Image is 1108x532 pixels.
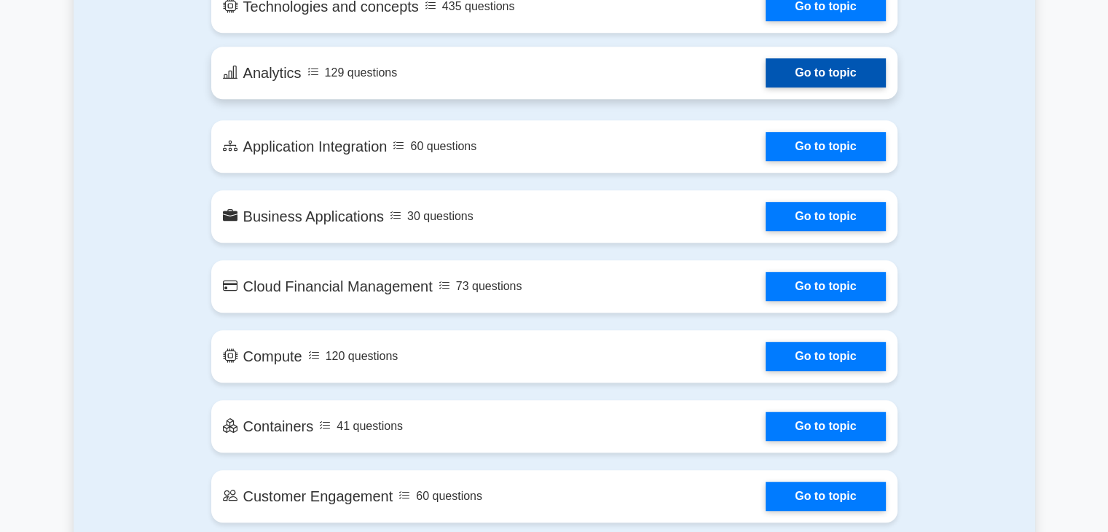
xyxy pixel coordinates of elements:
[766,58,885,87] a: Go to topic
[766,202,885,231] a: Go to topic
[766,272,885,301] a: Go to topic
[766,132,885,161] a: Go to topic
[766,412,885,441] a: Go to topic
[766,482,885,511] a: Go to topic
[766,342,885,371] a: Go to topic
